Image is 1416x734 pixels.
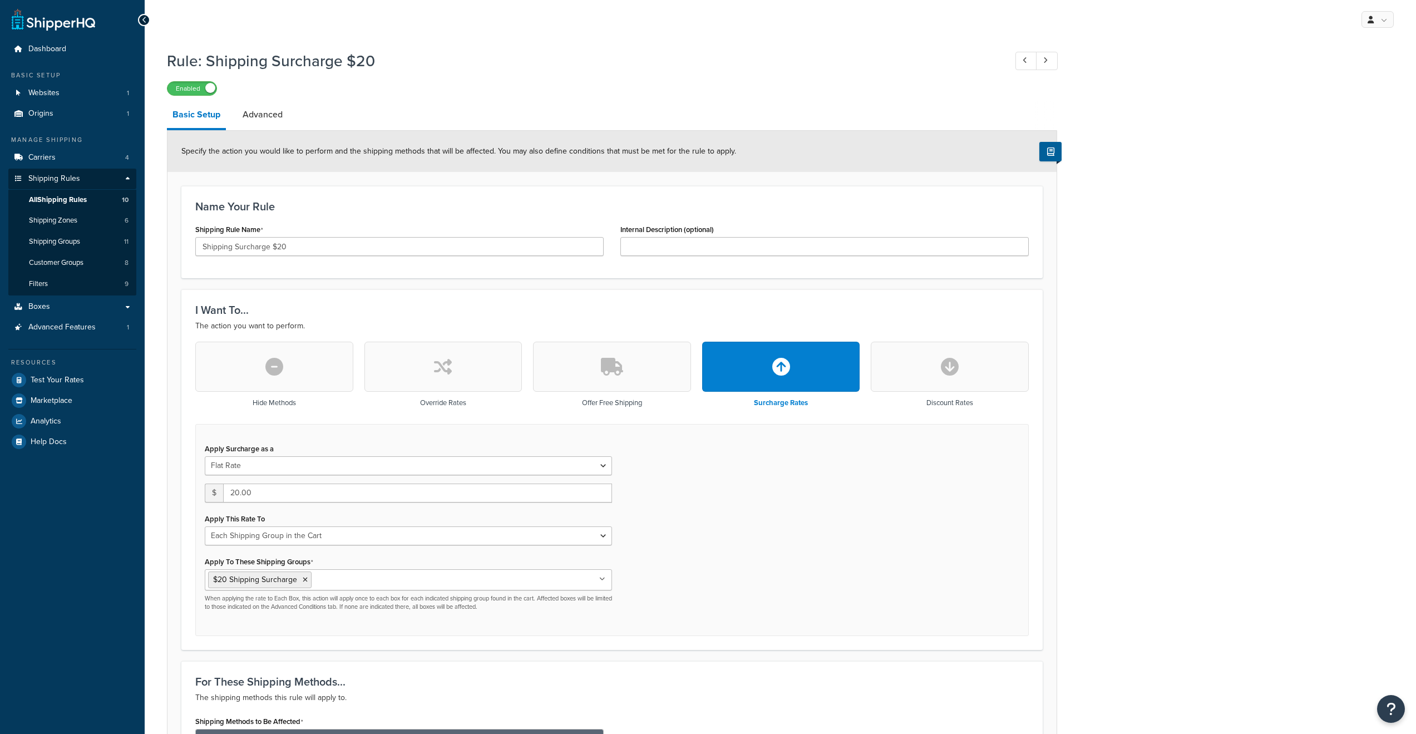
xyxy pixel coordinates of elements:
[31,396,72,406] span: Marketplace
[28,88,60,98] span: Websites
[167,101,226,130] a: Basic Setup
[620,225,714,234] label: Internal Description (optional)
[122,195,129,205] span: 10
[8,358,136,367] div: Resources
[125,279,129,289] span: 9
[127,109,129,119] span: 1
[8,231,136,252] li: Shipping Groups
[125,216,129,225] span: 6
[125,258,129,268] span: 8
[195,319,1029,333] p: The action you want to perform.
[8,104,136,124] a: Origins1
[8,39,136,60] a: Dashboard
[125,153,129,162] span: 4
[205,558,313,566] label: Apply To These Shipping Groups
[926,399,973,407] h3: Discount Rates
[29,195,87,205] span: All Shipping Rules
[8,432,136,452] a: Help Docs
[195,691,1029,705] p: The shipping methods this rule will apply to.
[8,83,136,104] li: Websites
[1377,695,1405,723] button: Open Resource Center
[8,147,136,168] li: Carriers
[195,676,1029,688] h3: For These Shipping Methods...
[205,445,274,453] label: Apply Surcharge as a
[8,104,136,124] li: Origins
[8,71,136,80] div: Basic Setup
[205,484,223,503] span: $
[420,399,466,407] h3: Override Rates
[205,515,265,523] label: Apply This Rate To
[8,169,136,295] li: Shipping Rules
[8,231,136,252] a: Shipping Groups11
[8,83,136,104] a: Websites1
[754,399,808,407] h3: Surcharge Rates
[8,411,136,431] a: Analytics
[8,370,136,390] a: Test Your Rates
[28,302,50,312] span: Boxes
[167,50,995,72] h1: Rule: Shipping Surcharge $20
[8,274,136,294] a: Filters9
[8,190,136,210] a: AllShipping Rules10
[181,145,736,157] span: Specify the action you would like to perform and the shipping methods that will be affected. You ...
[1039,142,1062,161] button: Show Help Docs
[29,279,48,289] span: Filters
[8,317,136,338] a: Advanced Features1
[28,323,96,332] span: Advanced Features
[237,101,288,128] a: Advanced
[31,417,61,426] span: Analytics
[31,376,84,385] span: Test Your Rates
[8,253,136,273] li: Customer Groups
[195,200,1029,213] h3: Name Your Rule
[8,210,136,231] li: Shipping Zones
[127,88,129,98] span: 1
[582,399,642,407] h3: Offer Free Shipping
[29,216,77,225] span: Shipping Zones
[28,153,56,162] span: Carriers
[8,210,136,231] a: Shipping Zones6
[29,258,83,268] span: Customer Groups
[195,717,303,726] label: Shipping Methods to Be Affected
[253,399,296,407] h3: Hide Methods
[28,45,66,54] span: Dashboard
[195,225,263,234] label: Shipping Rule Name
[8,391,136,411] a: Marketplace
[127,323,129,332] span: 1
[205,594,612,612] p: When applying the rate to Each Box, this action will apply once to each box for each indicated sh...
[1015,52,1037,70] a: Previous Record
[195,304,1029,316] h3: I Want To...
[28,174,80,184] span: Shipping Rules
[8,169,136,189] a: Shipping Rules
[1036,52,1058,70] a: Next Record
[8,253,136,273] a: Customer Groups8
[8,274,136,294] li: Filters
[8,135,136,145] div: Manage Shipping
[29,237,80,247] span: Shipping Groups
[31,437,67,447] span: Help Docs
[8,297,136,317] a: Boxes
[213,574,297,585] span: $20 Shipping Surcharge
[8,147,136,168] a: Carriers4
[28,109,53,119] span: Origins
[124,237,129,247] span: 11
[167,82,216,95] label: Enabled
[8,317,136,338] li: Advanced Features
